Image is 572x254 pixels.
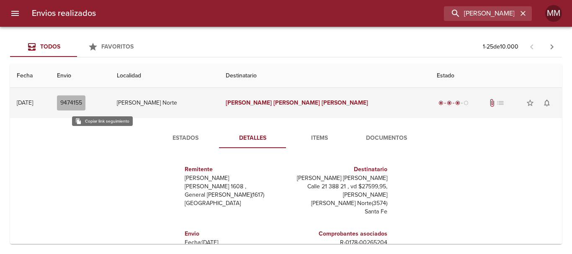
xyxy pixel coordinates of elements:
[219,64,430,88] th: Destinatario
[110,88,219,118] td: [PERSON_NAME] Norte
[543,99,551,107] span: notifications_none
[545,5,562,22] div: Abrir información de usuario
[50,64,110,88] th: Envio
[224,133,281,144] span: Detalles
[289,239,387,247] p: R - 0178 - 00265204
[455,100,460,105] span: radio_button_checked
[291,133,348,144] span: Items
[483,43,518,51] p: 1 - 25 de 10.000
[542,37,562,57] span: Pagina siguiente
[17,99,33,106] div: [DATE]
[60,98,82,108] span: 9474155
[545,5,562,22] div: MM
[185,182,283,191] p: [PERSON_NAME] 1608 ,
[32,7,96,20] h6: Envios realizados
[157,133,214,144] span: Estados
[322,99,368,106] em: [PERSON_NAME]
[289,182,387,199] p: Calle 21 388 21 , vd $27599,95, [PERSON_NAME]
[358,133,415,144] span: Documentos
[10,37,144,57] div: Tabs Envios
[488,99,496,107] span: Tiene documentos adjuntos
[289,208,387,216] p: Santa Fe
[101,43,134,50] span: Favoritos
[57,95,85,111] button: 9474155
[185,165,283,174] h6: Remitente
[496,99,505,107] span: No tiene pedido asociado
[437,99,470,107] div: En viaje
[289,174,387,182] p: [PERSON_NAME] [PERSON_NAME]
[152,128,420,148] div: Tabs detalle de guia
[273,99,320,106] em: [PERSON_NAME]
[430,64,562,88] th: Estado
[226,99,272,106] em: [PERSON_NAME]
[289,199,387,208] p: [PERSON_NAME] Norte ( 3574 )
[447,100,452,105] span: radio_button_checked
[185,191,283,199] p: General [PERSON_NAME] ( 1617 )
[289,165,387,174] h6: Destinatario
[539,95,555,111] button: Activar notificaciones
[40,43,60,50] span: Todos
[522,42,542,51] span: Pagina anterior
[438,100,443,105] span: radio_button_checked
[464,100,469,105] span: radio_button_unchecked
[5,3,25,23] button: menu
[522,95,539,111] button: Agregar a favoritos
[185,174,283,182] p: [PERSON_NAME]
[444,6,518,21] input: buscar
[526,99,534,107] span: star_border
[289,229,387,239] h6: Comprobantes asociados
[10,64,50,88] th: Fecha
[185,229,283,239] h6: Envio
[185,239,283,247] p: Fecha: [DATE]
[110,64,219,88] th: Localidad
[185,199,283,208] p: [GEOGRAPHIC_DATA]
